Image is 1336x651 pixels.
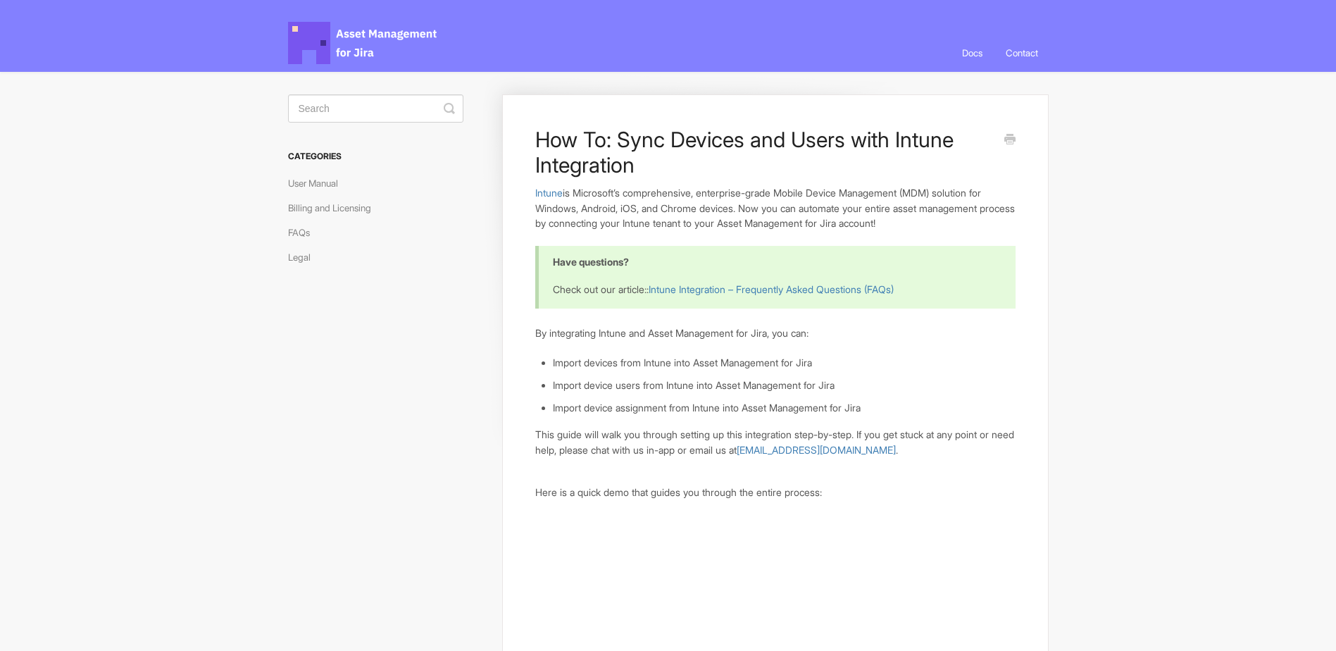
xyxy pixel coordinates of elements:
a: FAQs [288,221,320,244]
li: Import device users from Intune into Asset Management for Jira [553,378,1015,393]
a: Legal [288,246,321,268]
input: Search [288,94,463,123]
a: User Manual [288,172,349,194]
a: Intune Integration – Frequently Asked Questions (FAQs) [649,283,894,295]
p: Here is a quick demo that guides you through the entire process: [535,485,1015,500]
p: By integrating Intune and Asset Management for Jira, you can: [535,325,1015,341]
a: Intune [535,187,563,199]
a: Contact [995,34,1049,72]
a: [EMAIL_ADDRESS][DOMAIN_NAME] [737,444,896,456]
li: Import devices from Intune into Asset Management for Jira [553,355,1015,371]
b: Have questions? [553,256,629,268]
p: is Microsoft’s comprehensive, enterprise-grade Mobile Device Management (MDM) solution for Window... [535,185,1015,231]
p: This guide will walk you through setting up this integration step-by-step. If you get stuck at an... [535,427,1015,457]
p: Check out our article:: [553,282,997,297]
li: Import device assignment from Intune into Asset Management for Jira [553,400,1015,416]
span: Asset Management for Jira Docs [288,22,439,64]
a: Docs [951,34,993,72]
a: Billing and Licensing [288,197,382,219]
h3: Categories [288,144,463,169]
h1: How To: Sync Devices and Users with Intune Integration [535,127,994,178]
a: Print this Article [1004,132,1016,148]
